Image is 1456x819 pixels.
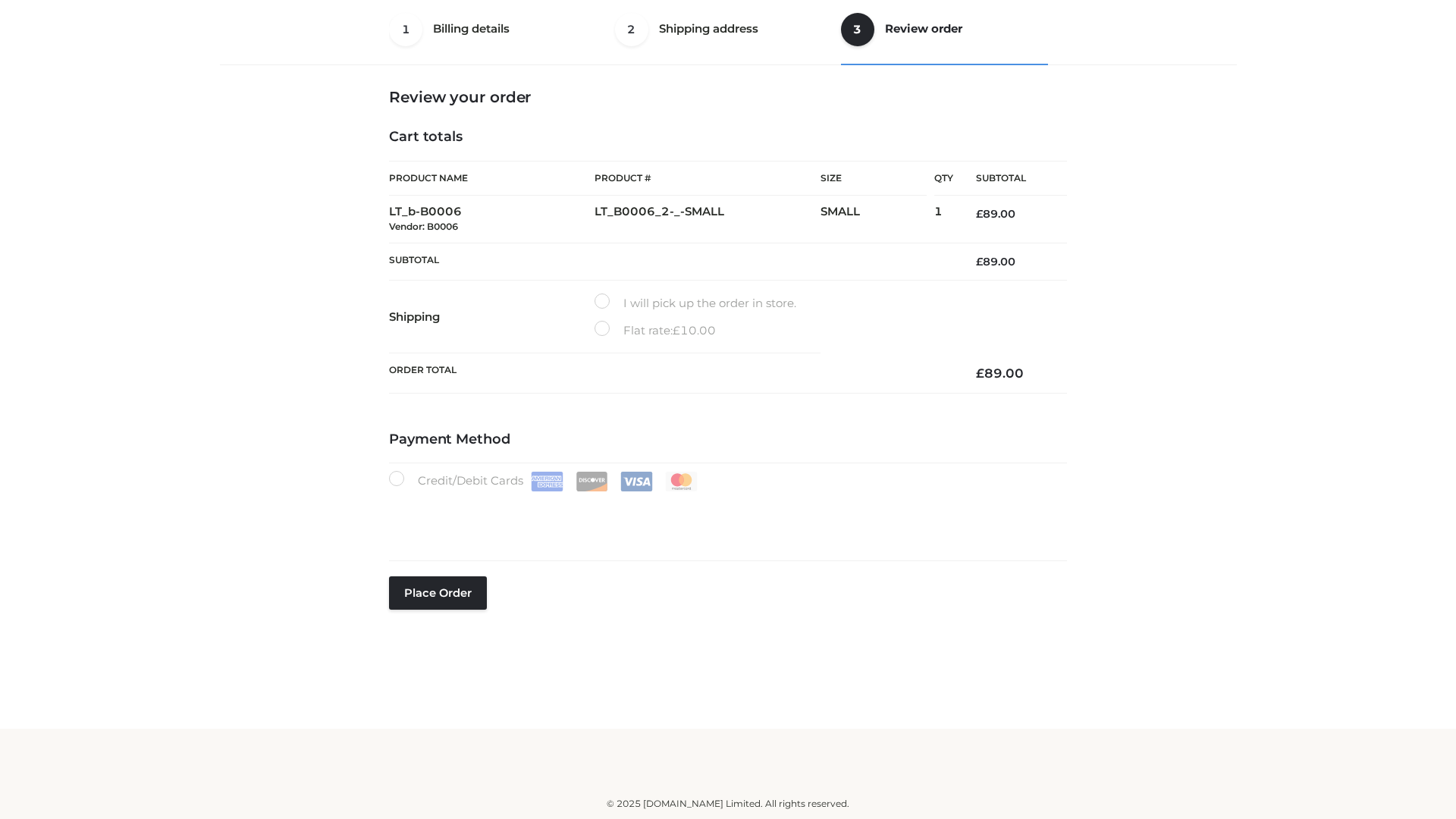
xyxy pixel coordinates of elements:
th: Shipping [389,281,595,353]
img: Mastercard [665,472,698,491]
button: Place order [389,576,487,610]
th: Size [821,162,927,196]
iframe: Secure payment input frame [386,488,1064,544]
h4: Payment Method [389,431,1067,448]
img: Amex [531,472,563,491]
bdi: 89.00 [976,207,1015,221]
td: LT_B0006_2-_-SMALL [595,196,821,243]
h4: Cart totals [389,129,1067,146]
th: Order Total [389,353,953,394]
bdi: 89.00 [976,366,1024,381]
td: 1 [934,196,953,243]
img: Visa [620,472,653,491]
label: Flat rate: [595,321,716,340]
td: LT_b-B0006 [389,196,595,243]
label: I will pick up the order in store. [595,293,796,313]
span: £ [976,366,984,381]
bdi: 89.00 [976,255,1015,268]
th: Subtotal [389,243,953,280]
span: £ [976,207,983,221]
span: £ [673,323,680,337]
label: Credit/Debit Cards [389,471,699,491]
span: £ [976,255,983,268]
th: Subtotal [953,162,1067,196]
div: © 2025 [DOMAIN_NAME] Limited. All rights reserved. [225,796,1231,811]
h3: Review your order [389,88,1067,106]
th: Qty [934,161,953,196]
td: SMALL [821,196,934,243]
th: Product Name [389,161,595,196]
img: Discover [576,472,608,491]
th: Product # [595,161,821,196]
small: Vendor: B0006 [389,221,458,232]
bdi: 10.00 [673,323,716,337]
